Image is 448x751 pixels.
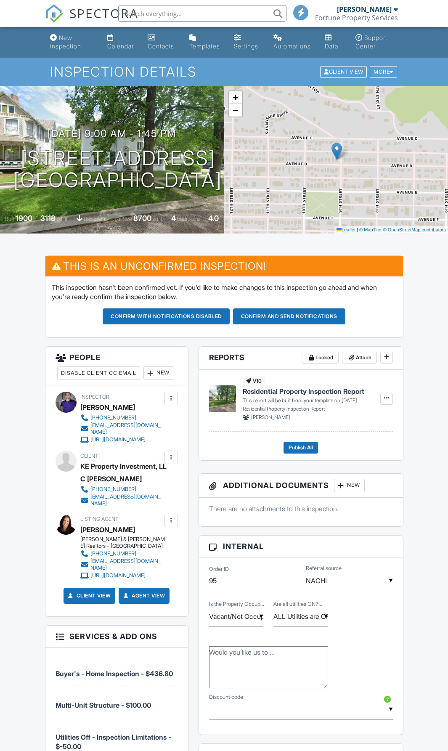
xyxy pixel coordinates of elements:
div: Support Center [355,34,387,50]
a: Zoom in [229,91,242,104]
a: Zoom out [229,104,242,117]
img: The Best Home Inspection Software - Spectora [45,4,64,23]
div: Templates [189,42,220,50]
span: − [233,105,238,115]
div: Contacts [148,42,174,50]
a: [PERSON_NAME] [80,523,135,536]
span: Inspector [80,394,109,400]
h3: Services & Add ons [45,626,188,648]
div: New [334,479,365,492]
span: Built [5,216,14,222]
p: This inspection hasn't been confirmed yet. If you'd like to make changes to this inspection go ah... [52,283,397,302]
div: Disable Client CC Email [57,366,140,380]
label: Is the Property Occupied? [209,600,264,608]
div: Client View [320,66,367,78]
h3: [DATE] 9:00 am - 1:45 pm [48,128,176,139]
label: Would you like us to include another person to have access to your report? (Please provide Name, ... [209,648,275,657]
a: [EMAIL_ADDRESS][DOMAIN_NAME] [80,558,162,571]
a: [PHONE_NUMBER] [80,549,162,558]
label: Are all utilities ON? (Water/Electric/Gas) [273,600,322,608]
span: Listing Agent [80,516,119,522]
a: Calendar [104,30,138,54]
div: 3118 [40,214,56,223]
div: [EMAIL_ADDRESS][DOMAIN_NAME] [90,558,162,571]
li: Manual fee: Multi-Unit Structure [56,685,178,717]
span: Multi-Unit Structure - $100.00 [56,701,151,709]
h3: Internal [199,536,403,557]
span: bedrooms [177,216,200,222]
span: sq. ft. [57,216,69,222]
input: Search everything... [118,5,286,22]
a: [URL][DOMAIN_NAME] [80,435,162,444]
label: Referral source [306,565,342,572]
div: Data [325,42,338,50]
div: [PERSON_NAME] & [PERSON_NAME] Realtors - [GEOGRAPHIC_DATA] [80,536,169,549]
label: Order ID [209,565,229,573]
a: Data [321,30,345,54]
img: Marker [331,143,342,160]
span: Buyer's - Home Inspection - $436.80 [56,669,173,678]
a: Leaflet [337,227,355,232]
h3: This is an Unconfirmed Inspection! [45,256,403,276]
a: Settings [231,30,263,54]
div: [PERSON_NAME] [80,401,135,414]
span: Lot Size [114,216,132,222]
li: Service: Buyer's - Home Inspection [56,654,178,685]
div: 4 [171,214,176,223]
div: 1900 [16,214,32,223]
a: Client View [66,592,111,600]
a: SPECTORA [45,11,138,29]
a: © OpenStreetMap contributors [383,227,446,232]
a: [URL][DOMAIN_NAME] [80,571,162,580]
a: © MapTiler [359,227,382,232]
a: Client View [319,68,369,74]
span: basement [84,216,106,222]
a: [PHONE_NUMBER] [80,414,162,422]
a: Automations (Basic) [270,30,315,54]
h3: People [45,347,188,385]
div: New Inspection [50,34,81,50]
div: [PERSON_NAME] [337,5,392,13]
a: Agent View [122,592,165,600]
div: Settings [234,42,258,50]
div: [URL][DOMAIN_NAME] [90,572,146,579]
span: SPECTORA [69,4,138,22]
div: KE Property Investment, LLC [PERSON_NAME] [80,460,169,485]
a: [EMAIL_ADDRESS][DOMAIN_NAME] [80,494,162,507]
button: Confirm and send notifications [233,308,345,324]
span: sq.ft. [153,216,163,222]
div: [PHONE_NUMBER] [90,414,136,421]
div: More [370,66,397,78]
label: Discount code [209,693,243,701]
a: New Inspection [47,30,97,54]
div: 8700 [133,214,151,223]
span: + [233,92,238,103]
div: [EMAIL_ADDRESS][DOMAIN_NAME] [90,494,162,507]
a: [EMAIL_ADDRESS][DOMAIN_NAME] [80,422,162,435]
h1: Inspection Details [50,64,398,79]
a: Templates [186,30,224,54]
span: Client [80,453,98,459]
a: [PHONE_NUMBER] [80,485,162,494]
div: [EMAIL_ADDRESS][DOMAIN_NAME] [90,422,162,435]
textarea: Would you like us to include another person to have access to your report? (Please provide Name, ... [209,646,328,688]
div: Calendar [107,42,134,50]
h1: [STREET_ADDRESS] [GEOGRAPHIC_DATA] [13,147,222,192]
span: bathrooms [97,224,121,231]
div: New [143,366,174,380]
div: 4.0 [208,214,219,223]
div: Fortune Property Services [315,13,398,22]
a: Contacts [144,30,179,54]
div: [PHONE_NUMBER] [90,486,136,493]
a: Support Center [352,30,402,54]
p: There are no attachments to this inspection. [209,504,393,513]
div: [PHONE_NUMBER] [90,550,136,557]
span: | [357,227,358,232]
span: Utilities Off - Inspection Limitations - $-50.00 [56,733,171,751]
div: [URL][DOMAIN_NAME] [90,436,146,443]
button: Confirm with notifications disabled [103,308,230,324]
div: Automations [273,42,311,50]
h3: Additional Documents [199,474,403,498]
